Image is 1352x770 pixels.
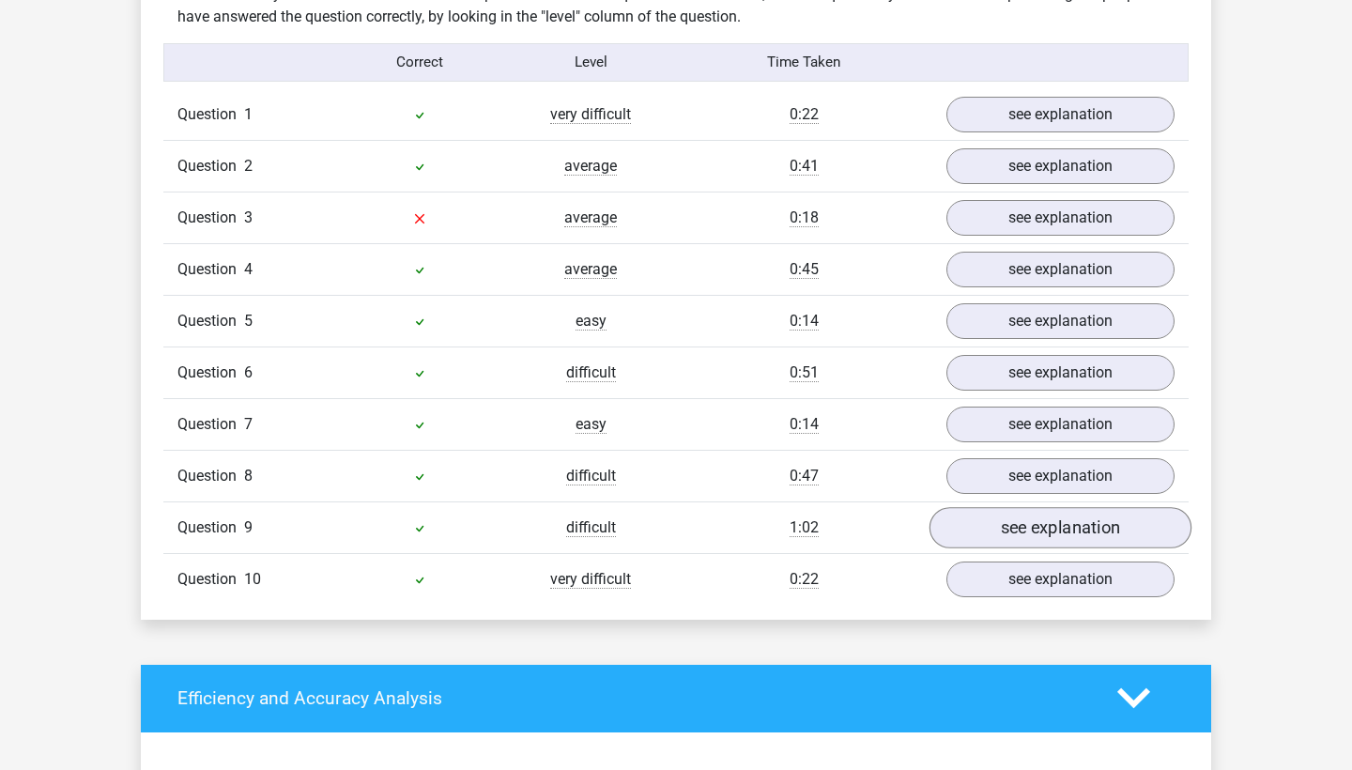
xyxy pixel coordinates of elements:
[177,465,244,487] span: Question
[566,518,616,537] span: difficult
[946,458,1175,494] a: see explanation
[576,415,607,434] span: easy
[177,413,244,436] span: Question
[177,568,244,591] span: Question
[335,52,506,73] div: Correct
[790,312,819,331] span: 0:14
[177,362,244,384] span: Question
[244,208,253,226] span: 3
[244,105,253,123] span: 1
[790,157,819,176] span: 0:41
[177,310,244,332] span: Question
[244,518,253,536] span: 9
[550,105,631,124] span: very difficult
[177,155,244,177] span: Question
[790,518,819,537] span: 1:02
[566,363,616,382] span: difficult
[576,312,607,331] span: easy
[244,260,253,278] span: 4
[564,260,617,279] span: average
[790,415,819,434] span: 0:14
[244,157,253,175] span: 2
[676,52,932,73] div: Time Taken
[946,407,1175,442] a: see explanation
[790,363,819,382] span: 0:51
[564,208,617,227] span: average
[177,207,244,229] span: Question
[564,157,617,176] span: average
[946,562,1175,597] a: see explanation
[550,570,631,589] span: very difficult
[177,258,244,281] span: Question
[946,148,1175,184] a: see explanation
[790,208,819,227] span: 0:18
[244,312,253,330] span: 5
[929,507,1191,548] a: see explanation
[244,363,253,381] span: 6
[790,260,819,279] span: 0:45
[177,516,244,539] span: Question
[244,415,253,433] span: 7
[946,97,1175,132] a: see explanation
[566,467,616,485] span: difficult
[946,252,1175,287] a: see explanation
[177,687,1089,709] h4: Efficiency and Accuracy Analysis
[790,105,819,124] span: 0:22
[946,355,1175,391] a: see explanation
[790,467,819,485] span: 0:47
[946,303,1175,339] a: see explanation
[177,103,244,126] span: Question
[244,570,261,588] span: 10
[244,467,253,485] span: 8
[505,52,676,73] div: Level
[790,570,819,589] span: 0:22
[946,200,1175,236] a: see explanation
